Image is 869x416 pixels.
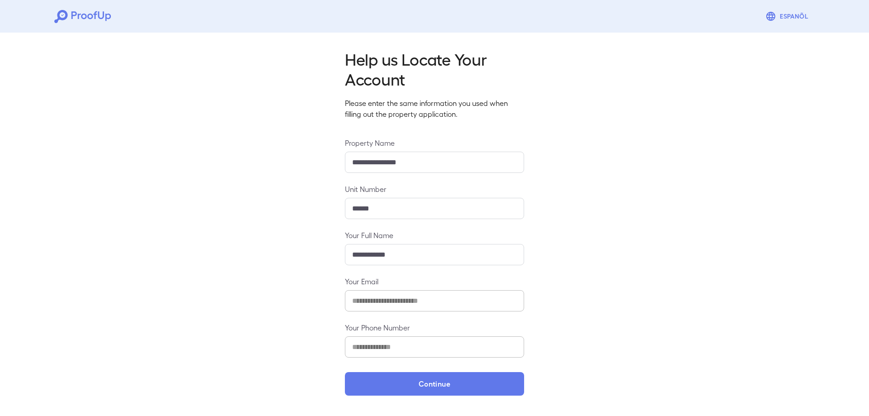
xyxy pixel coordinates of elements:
h2: Help us Locate Your Account [345,49,524,89]
label: Your Email [345,276,524,287]
label: Unit Number [345,184,524,194]
label: Property Name [345,138,524,148]
button: Continue [345,372,524,396]
label: Your Phone Number [345,322,524,333]
p: Please enter the same information you used when filling out the property application. [345,98,524,120]
button: Espanõl [762,7,815,25]
label: Your Full Name [345,230,524,240]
